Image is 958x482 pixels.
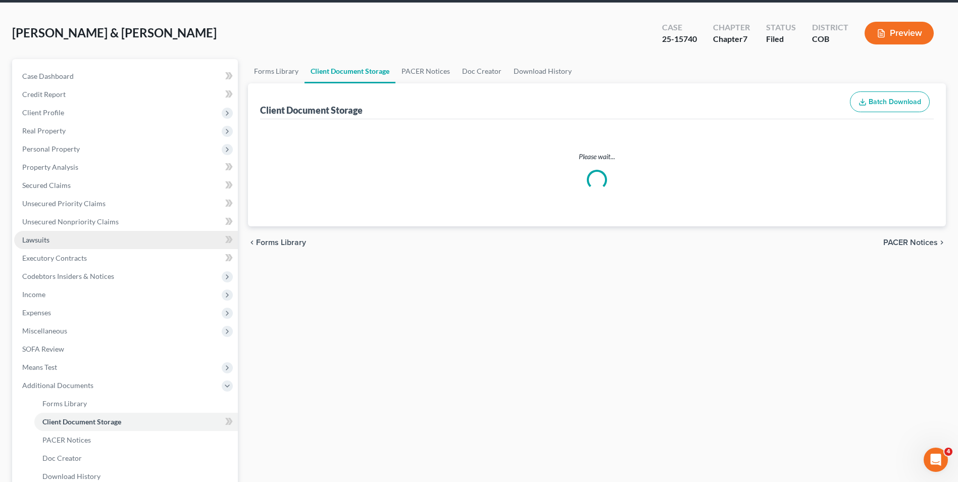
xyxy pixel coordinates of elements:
[865,22,934,44] button: Preview
[662,33,697,45] div: 25-15740
[22,381,93,390] span: Additional Documents
[938,238,946,247] i: chevron_right
[850,91,930,113] button: Batch Download
[22,345,64,353] span: SOFA Review
[944,448,952,456] span: 4
[22,254,87,262] span: Executory Contracts
[22,181,71,189] span: Secured Claims
[42,436,91,444] span: PACER Notices
[812,33,848,45] div: COB
[713,33,750,45] div: Chapter
[14,158,238,176] a: Property Analysis
[22,126,66,135] span: Real Property
[42,454,82,462] span: Doc Creator
[22,108,64,117] span: Client Profile
[22,290,45,299] span: Income
[14,85,238,104] a: Credit Report
[262,152,932,162] p: Please wait...
[812,22,848,33] div: District
[14,67,238,85] a: Case Dashboard
[42,417,121,426] span: Client Document Storage
[14,340,238,358] a: SOFA Review
[42,399,87,408] span: Forms Library
[34,449,238,467] a: Doc Creator
[22,235,49,244] span: Lawsuits
[22,199,106,208] span: Unsecured Priority Claims
[743,34,747,43] span: 7
[22,326,67,335] span: Miscellaneous
[14,249,238,267] a: Executory Contracts
[22,72,74,80] span: Case Dashboard
[14,231,238,249] a: Lawsuits
[305,59,395,83] a: Client Document Storage
[22,272,114,280] span: Codebtors Insiders & Notices
[395,59,456,83] a: PACER Notices
[883,238,938,247] span: PACER Notices
[766,33,796,45] div: Filed
[22,308,51,317] span: Expenses
[713,22,750,33] div: Chapter
[22,163,78,171] span: Property Analysis
[34,413,238,431] a: Client Document Storage
[22,217,119,226] span: Unsecured Nonpriority Claims
[22,144,80,153] span: Personal Property
[14,213,238,231] a: Unsecured Nonpriority Claims
[248,59,305,83] a: Forms Library
[14,176,238,195] a: Secured Claims
[14,195,238,213] a: Unsecured Priority Claims
[34,431,238,449] a: PACER Notices
[766,22,796,33] div: Status
[248,238,306,247] button: chevron_left Forms Library
[22,363,57,371] span: Means Test
[883,238,946,247] button: PACER Notices chevron_right
[456,59,508,83] a: Doc Creator
[34,395,238,413] a: Forms Library
[869,98,921,106] span: Batch Download
[12,25,217,40] span: [PERSON_NAME] & [PERSON_NAME]
[256,238,306,247] span: Forms Library
[42,472,100,480] span: Download History
[260,104,363,116] div: Client Document Storage
[508,59,578,83] a: Download History
[22,90,66,99] span: Credit Report
[662,22,697,33] div: Case
[248,238,256,247] i: chevron_left
[924,448,948,472] iframe: Intercom live chat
